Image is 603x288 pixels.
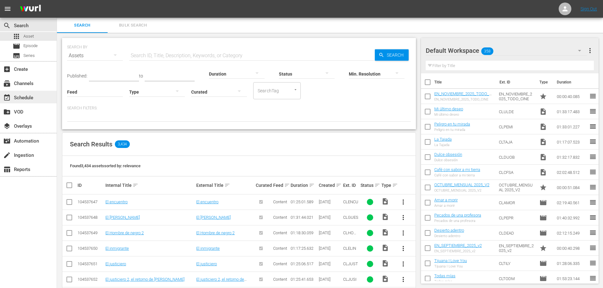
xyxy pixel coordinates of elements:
[78,199,104,204] div: 104537647
[3,166,11,173] span: Reports
[434,173,480,177] div: Café con sabor a mi tierra
[586,43,594,58] button: more_vert
[115,140,130,148] span: 3,434
[434,97,494,101] div: EN_NOVIEMBRE_2025_TODO_CINE
[343,183,359,188] div: Ext. ID
[396,241,411,256] button: more_vert
[319,215,341,220] div: [DATE]
[291,246,317,251] div: 01:17:25.632
[273,277,287,282] span: Content
[539,153,547,161] span: Video
[309,182,315,188] span: sort
[3,22,11,29] span: Search
[319,181,341,189] div: Created
[319,277,341,282] div: [DATE]
[381,213,389,221] span: Video
[399,214,407,221] span: more_vert
[589,107,597,115] span: reorder
[343,230,357,240] span: CLHOMN
[554,210,589,225] td: 01:40:32.992
[196,181,254,189] div: External Title
[539,260,547,267] span: Episode
[496,210,537,225] td: CLPEPR
[78,246,104,251] div: 104537650
[399,276,407,283] span: more_vert
[273,199,287,204] span: Content
[589,274,597,282] span: reorder
[434,213,481,218] a: Pecados de una profesora
[554,119,589,134] td: 01:33:01.227
[343,277,356,282] span: CLJUSI
[539,93,547,100] span: Promo
[496,271,537,286] td: CLTODM
[292,87,298,93] button: Open
[434,204,458,208] div: Amar a morir
[434,258,467,263] a: Tijuana I Love You
[434,137,452,142] a: La Tajada
[273,246,287,251] span: Content
[589,199,597,206] span: reorder
[343,215,358,220] span: CLGUES
[496,89,537,104] td: EN_NOVIEMBRE_2025_TODO_CINE
[196,246,220,251] a: El inmigrante
[67,106,411,111] p: Search Filters:
[539,244,547,252] span: Promo
[78,183,104,188] div: ID
[434,91,493,101] a: EN_NOVIEMBRE_2025_TODO_CINE
[554,165,589,180] td: 02:02:48.512
[539,229,547,237] span: Episode
[139,73,143,78] span: to
[196,261,217,266] a: El justiciero
[434,113,463,117] div: Mi último deseo
[554,195,589,210] td: 02:19:40.561
[496,73,536,91] th: Ext. ID
[105,215,140,220] a: El [PERSON_NAME]
[23,52,35,59] span: Series
[381,229,389,236] span: Video
[196,215,231,220] a: El [PERSON_NAME]
[105,277,185,282] a: El justiciero 2, el retorno de [PERSON_NAME]
[554,89,589,104] td: 00:00:40.085
[589,214,597,221] span: reorder
[434,279,455,284] div: Todas mías
[399,229,407,237] span: more_vert
[589,183,597,191] span: reorder
[396,272,411,287] button: more_vert
[361,181,380,189] div: Status
[581,6,597,11] a: Sign Out
[434,128,470,132] div: Peligro en tu mirada
[319,246,341,251] div: [DATE]
[291,181,317,189] div: Duration
[343,199,358,204] span: CLENCU
[496,165,537,180] td: CLCFSA
[496,134,537,150] td: CLTAJA
[13,42,20,50] span: Episode
[496,195,537,210] td: CLAMOR
[434,122,470,126] a: Peligro en tu mirada
[399,245,407,252] span: more_vert
[15,2,46,16] img: ans4CAIJ8jUAAAAAAAAAAAAAAAAAAAAAAAAgQb4GAAAAAAAAAAAAAAAAAAAAAAAAJMjXAAAAAAAAAAAAAAAAAAAAAAAAgAT5G...
[291,230,317,235] div: 01:18:30.059
[105,181,194,189] div: Internal Title
[589,244,597,252] span: reorder
[105,199,128,204] a: El encuentro
[105,246,129,251] a: El inmigrante
[105,230,144,235] a: El Hombre de negro 2
[554,241,589,256] td: 00:00:40.298
[273,261,287,266] span: Content
[343,246,356,251] span: CLELIN
[426,42,587,59] div: Default Workspace
[78,261,104,266] div: 104537651
[539,108,547,115] span: Video
[3,80,11,87] span: Channels
[78,230,104,235] div: 104537649
[554,134,589,150] td: 01:17:07.523
[434,73,496,91] th: Title
[589,92,597,100] span: reorder
[553,73,591,91] th: Duration
[70,163,141,168] span: Found 3,434 assets sorted by: relevance
[61,22,104,29] span: Search
[13,52,20,59] span: Series
[392,182,398,188] span: sort
[434,188,489,193] div: OCTUBRE_MENSUAL 2025_V2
